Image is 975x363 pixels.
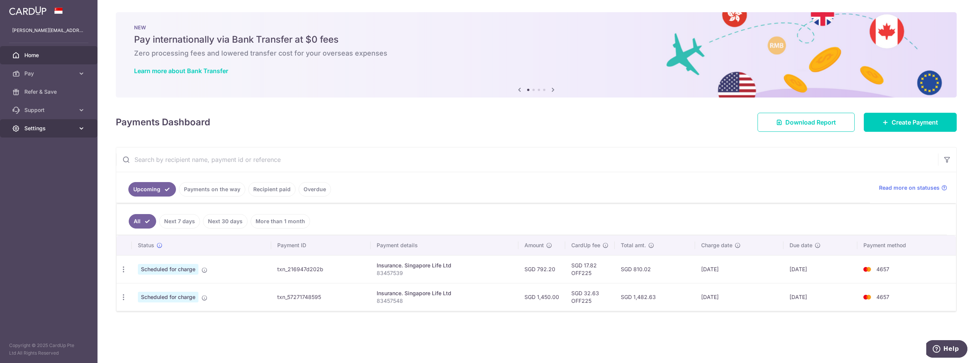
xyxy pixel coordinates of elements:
p: [PERSON_NAME][EMAIL_ADDRESS][DOMAIN_NAME] [12,27,85,34]
img: CardUp [9,6,46,15]
span: CardUp fee [571,241,600,249]
div: Insurance. Singapore Life Ltd [377,262,512,269]
a: Overdue [299,182,331,197]
a: Create Payment [864,113,957,132]
span: 4657 [876,294,889,300]
img: Bank transfer banner [116,12,957,98]
td: [DATE] [695,283,783,311]
td: [DATE] [783,255,857,283]
span: Status [138,241,154,249]
span: Help [17,5,33,12]
td: SGD 1,450.00 [518,283,565,311]
a: Learn more about Bank Transfer [134,67,228,75]
p: 83457539 [377,269,512,277]
td: SGD 32.63 OFF225 [565,283,615,311]
span: Charge date [701,241,732,249]
span: Scheduled for charge [138,264,198,275]
span: Refer & Save [24,88,75,96]
td: SGD 792.20 [518,255,565,283]
a: Upcoming [128,182,176,197]
h4: Payments Dashboard [116,115,210,129]
p: 83457548 [377,297,512,305]
th: Payment method [857,235,956,255]
span: Total amt. [621,241,646,249]
a: Recipient paid [248,182,296,197]
p: NEW [134,24,938,30]
input: Search by recipient name, payment id or reference [116,147,938,172]
span: Scheduled for charge [138,292,198,302]
div: Insurance. Singapore Life Ltd [377,289,512,297]
span: Create Payment [892,118,938,127]
td: [DATE] [695,255,783,283]
span: Pay [24,70,75,77]
td: [DATE] [783,283,857,311]
a: Next 30 days [203,214,248,229]
span: Amount [524,241,544,249]
span: Home [24,51,75,59]
td: txn_57271748595 [271,283,371,311]
iframe: Opens a widget where you can find more information [926,340,967,359]
td: SGD 17.82 OFF225 [565,255,615,283]
a: Next 7 days [159,214,200,229]
img: Bank Card [860,293,875,302]
th: Payment ID [271,235,371,255]
a: Download Report [758,113,855,132]
td: SGD 810.02 [615,255,695,283]
span: Settings [24,125,75,132]
img: Bank Card [860,265,875,274]
span: Read more on statuses [879,184,940,192]
td: SGD 1,482.63 [615,283,695,311]
span: 4657 [876,266,889,272]
a: Payments on the way [179,182,245,197]
span: Download Report [785,118,836,127]
td: txn_216947d202b [271,255,371,283]
span: Due date [790,241,812,249]
a: More than 1 month [251,214,310,229]
th: Payment details [371,235,518,255]
a: Read more on statuses [879,184,947,192]
h5: Pay internationally via Bank Transfer at $0 fees [134,34,938,46]
span: Support [24,106,75,114]
h6: Zero processing fees and lowered transfer cost for your overseas expenses [134,49,938,58]
a: All [129,214,156,229]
